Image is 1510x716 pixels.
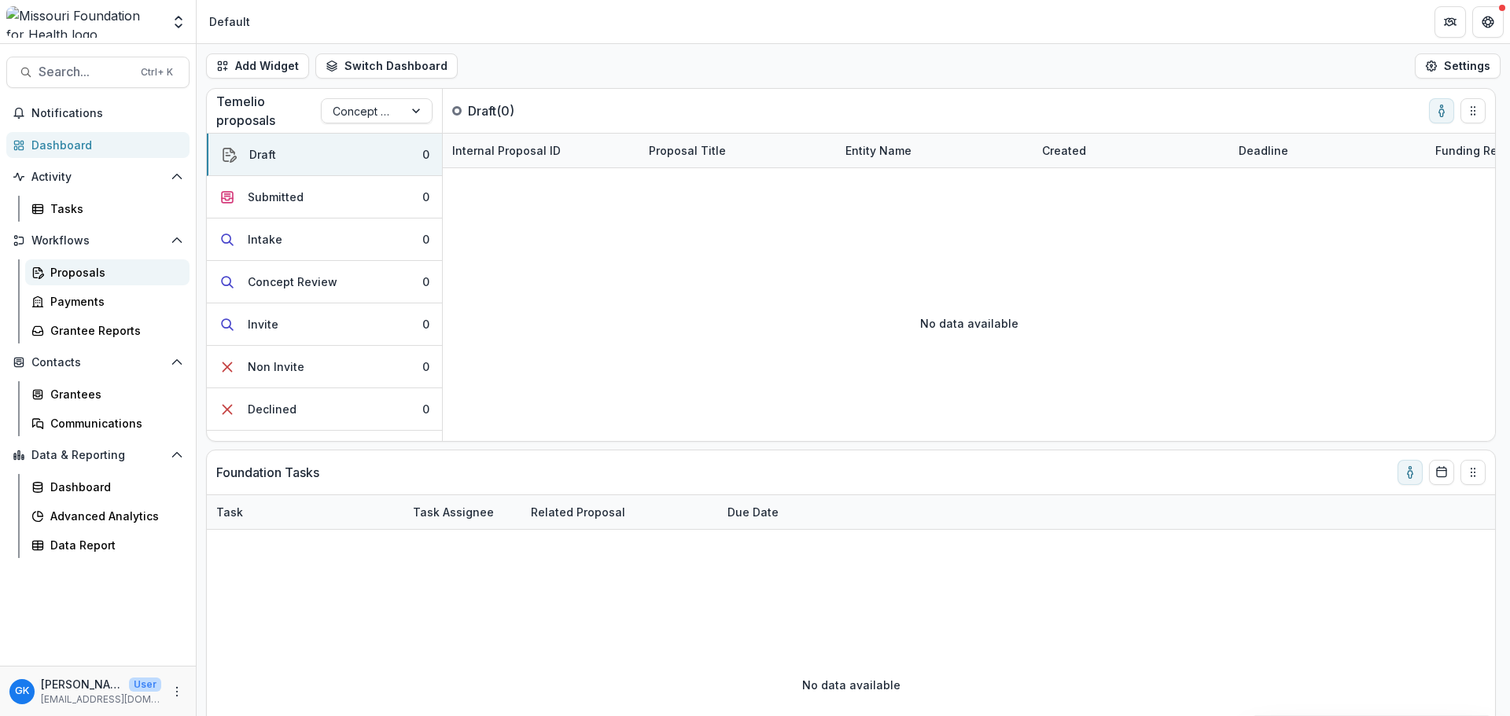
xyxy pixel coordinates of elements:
[216,463,319,482] p: Foundation Tasks
[422,231,429,248] div: 0
[248,358,304,375] div: Non Invite
[403,504,503,520] div: Task Assignee
[168,682,186,701] button: More
[422,189,429,205] div: 0
[1434,6,1466,38] button: Partners
[207,134,442,176] button: Draft0
[1033,134,1229,167] div: Created
[207,261,442,303] button: Concept Review0
[249,146,276,163] div: Draft
[207,495,403,529] div: Task
[403,495,521,529] div: Task Assignee
[129,677,161,692] p: User
[25,259,190,285] a: Proposals
[422,358,429,375] div: 0
[39,64,131,79] span: Search...
[315,53,458,79] button: Switch Dashboard
[1229,134,1426,167] div: Deadline
[836,134,1033,167] div: Entity Name
[31,356,164,369] span: Contacts
[50,537,177,553] div: Data Report
[1415,53,1501,79] button: Settings
[6,57,190,88] button: Search...
[15,686,29,696] div: Grace Kyung
[206,53,309,79] button: Add Widget
[1460,98,1486,123] button: Drag
[50,200,177,217] div: Tasks
[31,449,164,462] span: Data & Reporting
[25,474,190,500] a: Dashboard
[41,692,161,707] p: [EMAIL_ADDRESS][DOMAIN_NAME]
[521,495,718,529] div: Related Proposal
[1460,460,1486,485] button: Drag
[25,381,190,407] a: Grantees
[216,92,321,130] p: Temelio proposals
[521,504,635,520] div: Related Proposal
[6,101,190,126] button: Notifications
[25,532,190,558] a: Data Report
[443,134,639,167] div: Internal Proposal ID
[422,274,429,290] div: 0
[31,137,177,153] div: Dashboard
[25,196,190,222] a: Tasks
[248,274,337,290] div: Concept Review
[920,315,1018,332] p: No data available
[25,288,190,314] a: Payments
[422,316,429,332] div: 0
[639,142,735,159] div: Proposal Title
[25,410,190,436] a: Communications
[203,10,256,33] nav: breadcrumb
[31,234,164,248] span: Workflows
[50,479,177,495] div: Dashboard
[1033,142,1096,159] div: Created
[443,142,570,159] div: Internal Proposal ID
[248,316,278,332] div: Invite
[6,132,190,158] a: Dashboard
[50,508,177,524] div: Advanced Analytics
[1429,460,1454,485] button: Calendar
[50,264,177,281] div: Proposals
[1398,460,1423,485] button: toggle-assigned-to-me
[248,401,296,417] div: Declined
[248,231,282,248] div: Intake
[207,303,442,346] button: Invite0
[25,318,190,343] a: Grantee Reports
[1429,98,1454,123] button: toggle-assigned-to-me
[41,676,123,692] p: [PERSON_NAME]
[50,293,177,310] div: Payments
[31,171,164,184] span: Activity
[639,134,836,167] div: Proposal Title
[207,504,252,520] div: Task
[207,176,442,218] button: Submitted0
[422,146,429,163] div: 0
[6,350,190,375] button: Open Contacts
[209,13,250,30] div: Default
[50,415,177,431] div: Communications
[248,189,304,205] div: Submitted
[802,677,900,693] p: No data available
[6,164,190,189] button: Open Activity
[168,6,190,38] button: Open entity switcher
[6,228,190,253] button: Open Workflows
[836,142,921,159] div: Entity Name
[25,503,190,529] a: Advanced Analytics
[6,442,190,468] button: Open Data & Reporting
[50,322,177,339] div: Grantee Reports
[31,107,183,120] span: Notifications
[50,386,177,402] div: Grantees
[6,6,161,38] img: Missouri Foundation for Health logo
[718,504,788,520] div: Due Date
[207,388,442,431] button: Declined0
[207,346,442,388] button: Non Invite0
[1229,142,1298,159] div: Deadline
[1472,6,1504,38] button: Get Help
[207,218,442,261] button: Intake0
[718,495,836,529] div: Due Date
